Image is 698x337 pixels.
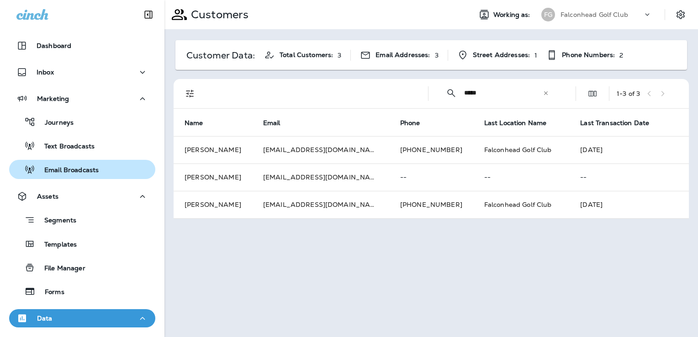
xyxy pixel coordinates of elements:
[569,191,694,218] td: [DATE]
[484,174,559,181] p: --
[35,264,85,273] p: File Manager
[9,187,155,205] button: Assets
[375,51,430,59] span: Email Addresses:
[338,52,341,59] p: 3
[580,119,649,127] span: Last Transaction Date
[569,136,694,163] td: [DATE]
[37,193,58,200] p: Assets
[484,119,547,127] span: Last Location Name
[252,136,389,163] td: [EMAIL_ADDRESS][DOMAIN_NAME]
[9,234,155,253] button: Templates
[36,119,74,127] p: Journeys
[185,119,215,127] span: Name
[580,119,661,127] span: Last Transaction Date
[617,90,640,97] div: 1 - 3 of 3
[493,11,532,19] span: Working as:
[280,51,333,59] span: Total Customers:
[174,136,252,163] td: [PERSON_NAME]
[534,52,537,59] p: 1
[442,84,460,102] button: Collapse Search
[9,90,155,108] button: Marketing
[35,216,76,226] p: Segments
[484,200,552,209] span: Falconhead Golf Club
[252,163,389,191] td: [EMAIL_ADDRESS][DOMAIN_NAME]
[9,282,155,301] button: Forms
[9,112,155,132] button: Journeys
[37,42,71,49] p: Dashboard
[541,8,555,21] div: FG
[35,142,95,151] p: Text Broadcasts
[583,84,602,103] button: Edit Fields
[619,52,623,59] p: 2
[263,119,280,127] span: Email
[9,309,155,327] button: Data
[36,288,64,297] p: Forms
[35,241,77,249] p: Templates
[252,191,389,218] td: [EMAIL_ADDRESS][DOMAIN_NAME]
[435,52,439,59] p: 3
[263,119,292,127] span: Email
[185,119,203,127] span: Name
[9,37,155,55] button: Dashboard
[37,68,54,76] p: Inbox
[174,191,252,218] td: [PERSON_NAME]
[186,52,255,59] p: Customer Data:
[400,119,432,127] span: Phone
[9,63,155,81] button: Inbox
[37,95,69,102] p: Marketing
[187,8,249,21] p: Customers
[174,163,252,191] td: [PERSON_NAME]
[9,210,155,230] button: Segments
[181,84,199,103] button: Filters
[562,51,615,59] span: Phone Numbers:
[35,166,99,175] p: Email Broadcasts
[37,315,53,322] p: Data
[400,174,462,181] p: --
[9,258,155,277] button: File Manager
[389,191,473,218] td: [PHONE_NUMBER]
[136,5,161,24] button: Collapse Sidebar
[484,119,559,127] span: Last Location Name
[580,174,683,181] p: --
[389,136,473,163] td: [PHONE_NUMBER]
[9,160,155,179] button: Email Broadcasts
[561,11,628,18] p: Falconhead Golf Club
[484,146,552,154] span: Falconhead Golf Club
[473,51,530,59] span: Street Addresses:
[400,119,420,127] span: Phone
[9,136,155,155] button: Text Broadcasts
[672,6,689,23] button: Settings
